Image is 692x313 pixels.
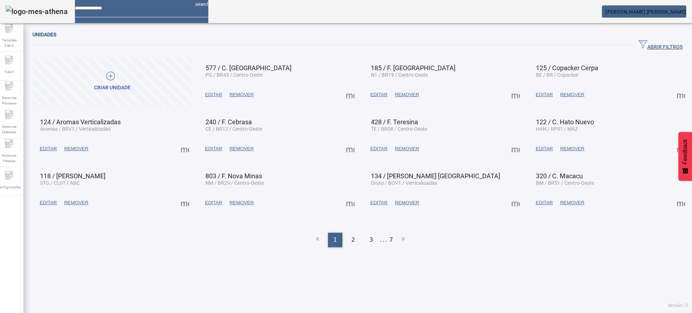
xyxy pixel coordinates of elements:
button: Mais [674,142,687,155]
span: 2 [351,236,355,244]
span: 3 [369,236,373,244]
span: TE / BR08 / Centro-Oeste [371,126,427,132]
span: 240 / F. Cebrasa [205,118,252,126]
span: ABRIR FILTROS [639,40,683,51]
button: REMOVER [556,196,588,209]
span: EDITAR [536,91,553,98]
span: 428 / F. Teresina [371,118,418,126]
span: REMOVER [64,199,88,206]
span: EDITAR [536,199,553,206]
span: EDITAR [40,145,57,152]
span: REMOVER [230,145,254,152]
span: REMOVER [230,199,254,206]
span: BE / BR / Copacker [536,72,578,78]
button: Mais [178,196,191,209]
span: 803 / F. Nova Minas [205,172,262,180]
button: REMOVER [556,142,588,155]
button: EDITAR [532,196,556,209]
img: logo-mes-athena [6,6,68,17]
button: REMOVER [61,142,92,155]
span: EDITAR [205,91,222,98]
span: [PERSON_NAME] [PERSON_NAME] [605,9,686,15]
button: EDITAR [201,142,226,155]
span: REMOVER [230,91,254,98]
span: 320 / C. Macacu [536,172,583,180]
span: Aromas / BRV1 / Verticalizadas [40,126,111,132]
button: Feedback - Mostrar pesquisa [678,132,692,181]
span: 118 / [PERSON_NAME] [40,172,106,180]
span: EDITAR [40,199,57,206]
button: Mais [509,196,522,209]
div: Criar unidade [94,84,130,91]
button: Mais [344,88,357,101]
button: Mais [178,142,191,155]
span: CE / BR12 / Centro-Oeste [205,126,262,132]
span: Unidades [32,32,56,37]
button: Criar unidade [32,57,192,106]
button: REMOVER [391,196,422,209]
button: REMOVER [61,196,92,209]
button: REMOVER [556,88,588,101]
span: 185 / F. [GEOGRAPHIC_DATA] [371,64,456,72]
button: EDITAR [201,196,226,209]
button: Mais [509,142,522,155]
button: EDITAR [201,88,226,101]
span: EDITAR [205,199,222,206]
span: EDITAR [371,145,388,152]
li: 7 [389,233,393,247]
span: REMOVER [560,145,584,152]
span: 134 / [PERSON_NAME] [GEOGRAPHIC_DATA] [371,172,500,180]
button: Mais [509,88,522,101]
span: 124 / Aromas Verticalizadas [40,118,121,126]
button: EDITAR [367,196,391,209]
span: 125 / Copacker Cerpa [536,64,598,72]
button: REMOVER [391,88,422,101]
button: EDITAR [532,88,556,101]
span: BM / BR51 / Centro-Oeste [536,180,594,186]
button: EDITAR [367,88,391,101]
button: REMOVER [391,142,422,155]
span: PG / BR45 / Centro-Oeste [205,72,263,78]
button: REMOVER [226,88,257,101]
button: ABRIR FILTROS [633,39,688,52]
span: Feedback [682,139,688,164]
span: N1 / BR19 / Centro-Oeste [371,72,428,78]
button: EDITAR [36,196,61,209]
button: Mais [344,142,357,155]
button: EDITAR [36,142,61,155]
span: EDITAR [205,145,222,152]
span: REMOVER [560,199,584,206]
button: EDITAR [367,142,391,155]
button: Mais [674,196,687,209]
span: 577 / C. [GEOGRAPHIC_DATA] [205,64,292,72]
button: REMOVER [226,196,257,209]
span: HAN / RP01 / MAZ [536,126,578,132]
span: Oruro / BOV1 / Verticalizadas [371,180,437,186]
span: EDITAR [371,91,388,98]
button: EDITAR [532,142,556,155]
button: Mais [344,196,357,209]
span: REMOVER [395,199,419,206]
span: EDITAR [536,145,553,152]
span: Versão: () [667,303,688,308]
span: Fabril [3,67,15,77]
span: REMOVER [560,91,584,98]
span: REMOVER [395,145,419,152]
li: ... [380,233,387,247]
button: REMOVER [226,142,257,155]
span: STG / CL01 / ABC [40,180,80,186]
span: REMOVER [64,145,88,152]
span: NM / BR29 / Centro-Oeste [205,180,264,186]
span: 122 / C. Hato Nuevo [536,118,594,126]
span: EDITAR [371,199,388,206]
span: REMOVER [395,91,419,98]
button: Mais [674,88,687,101]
